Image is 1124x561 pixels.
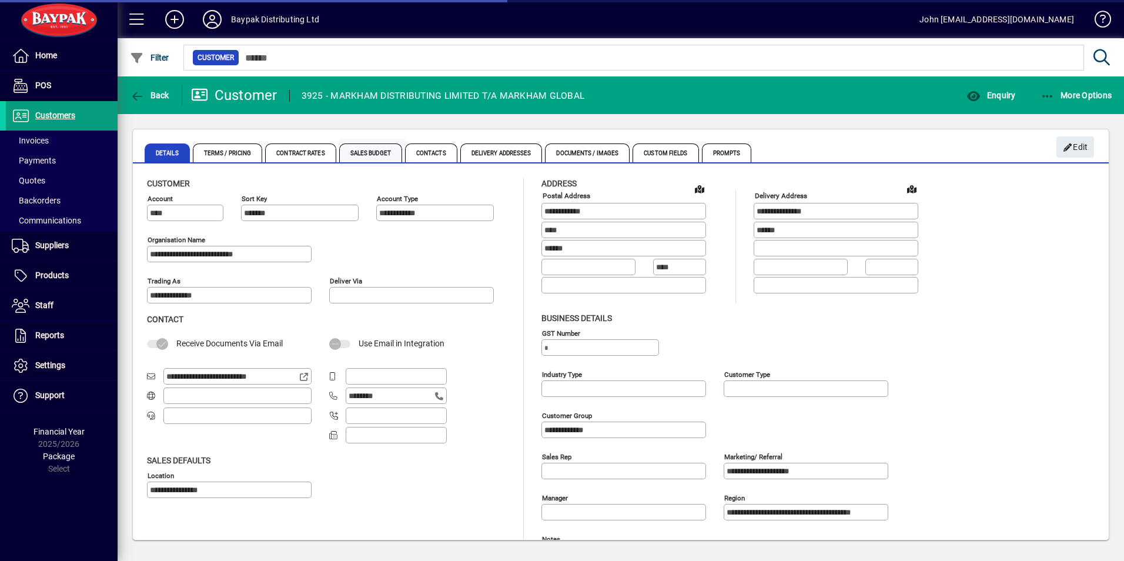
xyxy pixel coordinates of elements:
a: POS [6,71,118,101]
span: Invoices [12,136,49,145]
span: Details [145,143,190,162]
span: Custom Fields [633,143,698,162]
span: Prompts [702,143,752,162]
span: Use Email in Integration [359,339,444,348]
a: Communications [6,211,118,231]
mat-label: Organisation name [148,236,205,244]
mat-label: Location [148,471,174,479]
mat-label: Marketing/ Referral [724,452,782,460]
span: POS [35,81,51,90]
div: Baypak Distributing Ltd [231,10,319,29]
span: Customers [35,111,75,120]
span: Settings [35,360,65,370]
mat-label: Sales rep [542,452,571,460]
span: Documents / Images [545,143,630,162]
mat-label: GST Number [542,329,580,337]
button: Edit [1056,136,1094,158]
span: Payments [12,156,56,165]
span: Communications [12,216,81,225]
span: Sales Budget [339,143,402,162]
a: View on map [902,179,921,198]
span: Backorders [12,196,61,205]
button: Profile [193,9,231,30]
mat-label: Trading as [148,277,180,285]
app-page-header-button: Back [118,85,182,106]
span: Reports [35,330,64,340]
span: Filter [130,53,169,62]
span: Enquiry [966,91,1015,100]
mat-label: Account [148,195,173,203]
span: Address [541,179,577,188]
a: Backorders [6,191,118,211]
mat-label: Sort key [242,195,267,203]
a: View on map [690,179,709,198]
div: John [EMAIL_ADDRESS][DOMAIN_NAME] [919,10,1074,29]
a: Knowledge Base [1086,2,1109,41]
span: Delivery Addresses [460,143,543,162]
a: Products [6,261,118,290]
button: Add [156,9,193,30]
span: Customer [198,52,234,64]
mat-label: Notes [542,535,560,543]
a: Reports [6,321,118,350]
span: Contract Rates [265,143,336,162]
a: Home [6,41,118,71]
span: Staff [35,300,53,310]
span: Quotes [12,176,45,185]
span: Products [35,271,69,280]
div: Customer [191,86,277,105]
a: Staff [6,291,118,320]
span: Suppliers [35,241,69,250]
a: Settings [6,351,118,380]
a: Invoices [6,131,118,151]
mat-label: Industry type [542,370,582,378]
a: Suppliers [6,231,118,261]
span: More Options [1041,91,1112,100]
span: Contacts [405,143,457,162]
span: Home [35,51,57,60]
mat-label: Region [724,493,745,502]
a: Payments [6,151,118,171]
span: Package [43,452,75,461]
mat-label: Customer type [724,370,770,378]
span: Edit [1063,138,1088,157]
span: Receive Documents Via Email [176,339,283,348]
a: Support [6,381,118,410]
span: Terms / Pricing [193,143,263,162]
a: Quotes [6,171,118,191]
span: Financial Year [34,427,85,436]
span: Contact [147,315,183,324]
span: Support [35,390,65,400]
span: Back [130,91,169,100]
span: Sales defaults [147,456,210,465]
mat-label: Customer group [542,411,592,419]
mat-label: Deliver via [330,277,362,285]
button: Filter [127,47,172,68]
span: Business details [541,313,612,323]
div: 3925 - MARKHAM DISTRIBUTING LIMITED T/A MARKHAM GLOBAL [302,86,585,105]
button: Back [127,85,172,106]
button: More Options [1038,85,1115,106]
mat-label: Account Type [377,195,418,203]
span: Customer [147,179,190,188]
mat-label: Manager [542,493,568,502]
button: Enquiry [964,85,1018,106]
